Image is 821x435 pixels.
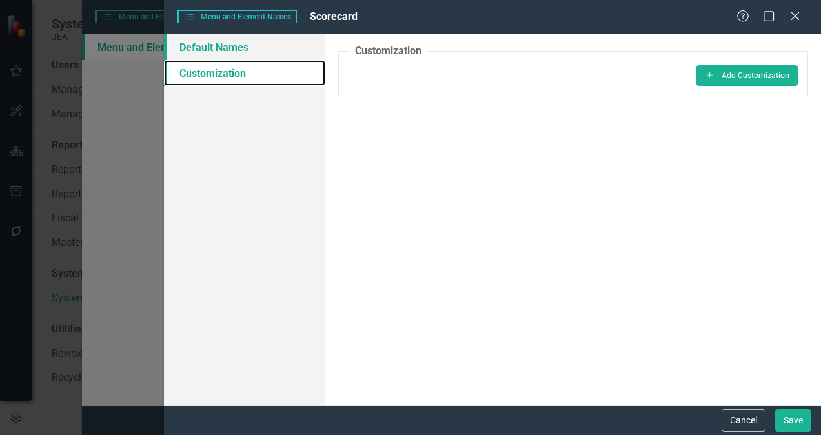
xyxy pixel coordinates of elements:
[164,60,325,86] a: Customization
[696,65,798,86] button: Add Customization
[722,409,765,432] button: Cancel
[177,10,296,23] span: Menu and Element Names
[164,34,325,60] a: Default Names
[310,10,358,23] span: Scorecard
[349,44,428,59] legend: Customization
[775,409,811,432] button: Save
